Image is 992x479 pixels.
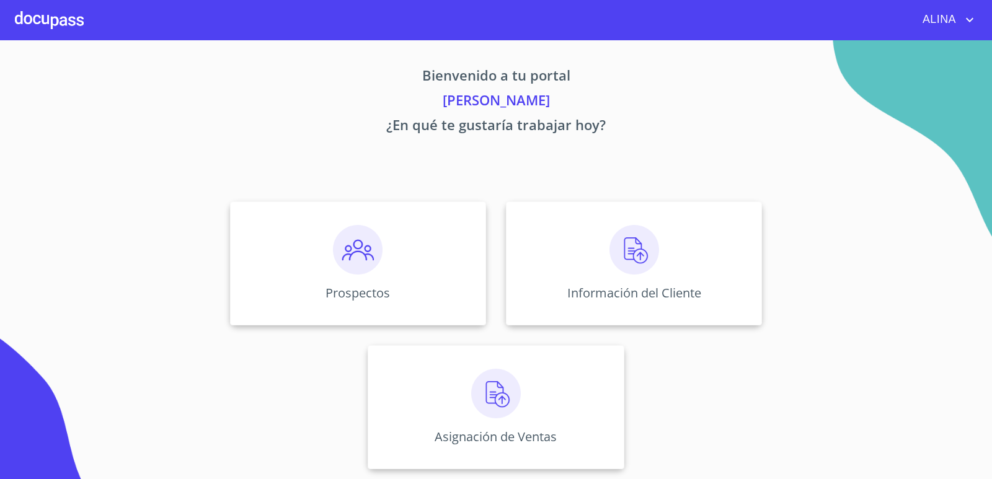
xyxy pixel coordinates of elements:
[471,369,521,418] img: carga.png
[114,65,878,90] p: Bienvenido a tu portal
[435,428,557,445] p: Asignación de Ventas
[325,284,390,301] p: Prospectos
[913,10,962,30] span: ALINA
[567,284,701,301] p: Información del Cliente
[114,90,878,115] p: [PERSON_NAME]
[913,10,977,30] button: account of current user
[609,225,659,275] img: carga.png
[114,115,878,139] p: ¿En qué te gustaría trabajar hoy?
[333,225,383,275] img: prospectos.png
